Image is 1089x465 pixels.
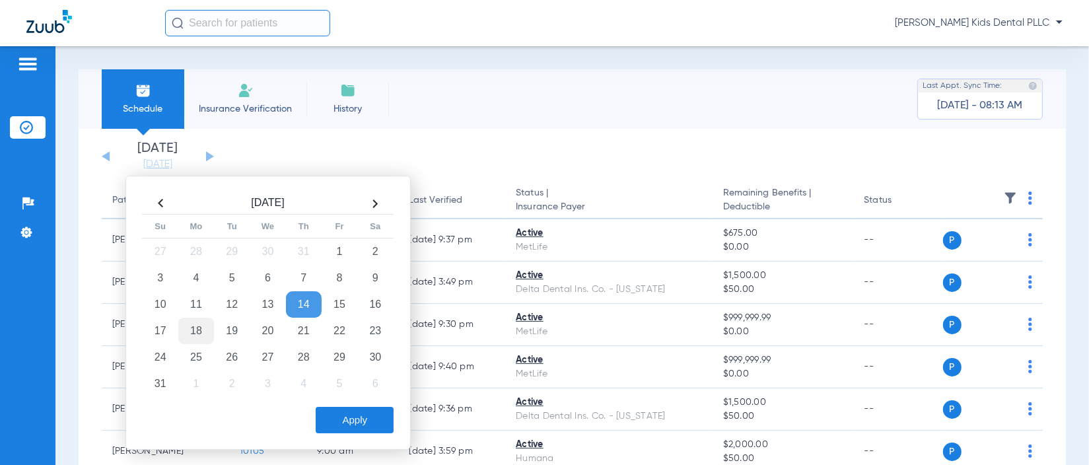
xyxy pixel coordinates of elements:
td: -- [853,219,942,262]
div: Active [516,396,702,410]
span: $675.00 [723,227,843,240]
img: hamburger-icon [17,56,38,72]
img: group-dot-blue.svg [1028,445,1032,458]
img: filter.svg [1004,192,1017,205]
span: P [943,231,962,250]
span: [DATE] - 08:13 AM [938,99,1023,112]
img: group-dot-blue.svg [1028,360,1032,373]
span: $0.00 [723,325,843,339]
img: group-dot-blue.svg [1028,318,1032,331]
span: $50.00 [723,283,843,297]
span: 10105 [240,447,264,456]
button: Apply [316,407,394,433]
span: Insurance Verification [194,102,297,116]
div: Active [516,438,702,452]
span: P [943,400,962,419]
div: Last Verified [409,194,463,207]
td: [DATE] 9:30 PM [399,304,506,346]
td: [DATE] 9:36 PM [399,388,506,431]
span: $1,500.00 [723,396,843,410]
div: Active [516,269,702,283]
img: History [340,83,356,98]
img: group-dot-blue.svg [1028,275,1032,289]
div: MetLife [516,325,702,339]
input: Search for patients [165,10,330,36]
a: [DATE] [118,158,197,171]
th: Status | [505,182,713,219]
td: [DATE] 3:49 PM [399,262,506,304]
img: group-dot-blue.svg [1028,192,1032,205]
span: $0.00 [723,367,843,381]
div: Patient Name [112,194,219,207]
div: MetLife [516,240,702,254]
span: [PERSON_NAME] Kids Dental PLLC [895,17,1063,30]
div: Patient Name [112,194,170,207]
div: Active [516,227,702,240]
span: P [943,443,962,461]
img: group-dot-blue.svg [1028,233,1032,246]
img: Search Icon [172,17,184,29]
img: Zuub Logo [26,10,72,33]
span: $50.00 [723,410,843,423]
td: -- [853,304,942,346]
div: MetLife [516,367,702,381]
div: Delta Dental Ins. Co. - [US_STATE] [516,410,702,423]
td: -- [853,388,942,431]
th: Status [853,182,942,219]
img: Manual Insurance Verification [238,83,254,98]
span: Schedule [112,102,174,116]
span: Insurance Payer [516,200,702,214]
span: $1,500.00 [723,269,843,283]
div: Active [516,353,702,367]
div: Delta Dental Ins. Co. - [US_STATE] [516,283,702,297]
img: Schedule [135,83,151,98]
span: Last Appt. Sync Time: [923,79,1002,92]
div: Last Verified [409,194,495,207]
td: [DATE] 9:37 PM [399,219,506,262]
th: Remaining Benefits | [713,182,854,219]
div: Active [516,311,702,325]
span: P [943,273,962,292]
td: -- [853,346,942,388]
span: P [943,358,962,376]
td: [DATE] 9:40 PM [399,346,506,388]
span: $0.00 [723,240,843,254]
img: group-dot-blue.svg [1028,402,1032,415]
img: last sync help info [1028,81,1037,90]
td: -- [853,262,942,304]
span: $999,999.99 [723,311,843,325]
span: $999,999.99 [723,353,843,367]
span: Deductible [723,200,843,214]
th: [DATE] [178,193,357,215]
span: History [316,102,379,116]
span: $2,000.00 [723,438,843,452]
li: [DATE] [118,142,197,171]
span: P [943,316,962,334]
